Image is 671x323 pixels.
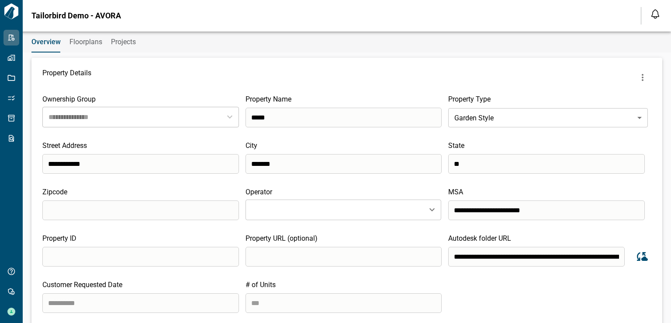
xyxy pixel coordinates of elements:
input: search [448,247,625,267]
button: more [634,69,651,86]
span: City [246,141,257,150]
input: search [42,247,239,267]
input: search [42,293,239,313]
span: Property Details [42,69,91,86]
span: Property ID [42,234,76,242]
span: Autodesk folder URL [448,234,511,242]
span: Projects [111,38,136,46]
input: search [42,200,239,220]
span: # of Units [246,281,276,289]
div: base tabs [23,32,671,53]
input: search [448,200,645,220]
input: search [448,154,645,174]
span: Property Type [448,95,491,103]
input: search [42,154,239,174]
span: Customer Requested Date [42,281,122,289]
span: MSA [448,188,463,196]
span: Floorplans [69,38,102,46]
span: Operator [246,188,272,196]
span: Overview [31,38,61,46]
span: Property Name [246,95,291,103]
span: Zipcode [42,188,67,196]
button: Open notification feed [648,7,662,21]
span: Tailorbird Demo - AVORA [31,11,121,20]
span: Ownership Group [42,95,96,103]
input: search [246,154,442,174]
input: search [246,247,442,267]
span: State [448,141,464,150]
button: Open [426,204,438,216]
span: Property URL (optional) [246,234,318,242]
input: search [246,108,442,127]
div: Garden Style [448,105,648,130]
button: Sync data from Autodesk [631,246,651,267]
span: Street Address [42,141,87,150]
